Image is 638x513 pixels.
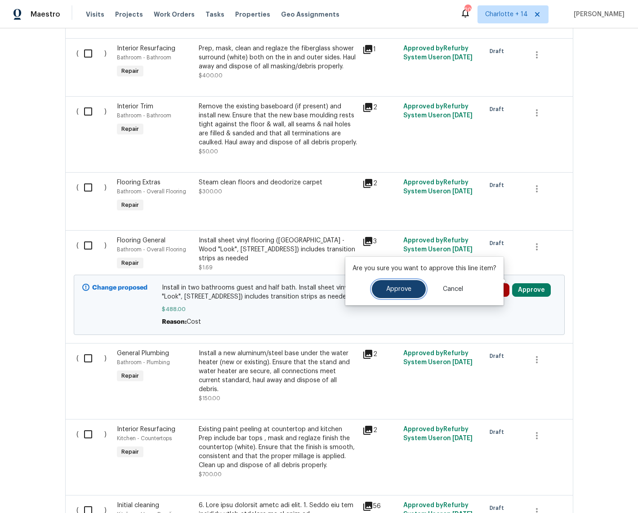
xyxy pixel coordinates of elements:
span: Cost [187,319,201,325]
span: Approved by Refurby System User on [403,237,473,253]
button: Approve [372,280,426,298]
span: Bathroom - Bathroom [117,55,171,60]
div: 3 [362,236,398,247]
span: Repair [118,67,143,76]
b: Change proposed [92,285,147,291]
span: $400.00 [199,73,223,78]
span: Kitchen - Countertops [117,436,172,441]
span: Cancel [443,286,463,293]
span: Projects [115,10,143,19]
span: Repair [118,125,143,134]
span: Charlotte + 14 [485,10,528,19]
div: Remove the existing baseboard (if present) and install new. Ensure that the new base moulding res... [199,102,357,147]
span: Approved by Refurby System User on [403,426,473,442]
span: Repair [118,371,143,380]
div: Steam clean floors and deodorize carpet [199,178,357,187]
div: ( ) [74,233,115,275]
span: Draft [490,428,508,437]
div: Install a new aluminum/steel base under the water heater (new or existing). Ensure that the stand... [199,349,357,394]
span: Interior Resurfacing [117,426,175,433]
span: Draft [490,181,508,190]
div: ( ) [74,346,115,406]
span: Geo Assignments [281,10,339,19]
button: Cancel [428,280,477,298]
div: Install sheet vinyl flooring ([GEOGRAPHIC_DATA] - Wood "Look", [STREET_ADDRESS]) includes transit... [199,236,357,263]
span: [DATE] [452,112,473,119]
div: ( ) [74,422,115,482]
span: Work Orders [154,10,195,19]
span: Tasks [205,11,224,18]
span: Draft [490,47,508,56]
span: $488.00 [162,305,476,314]
div: ( ) [74,41,115,83]
span: Bathroom - Overall Flooring [117,189,186,194]
span: Approved by Refurby System User on [403,350,473,366]
span: Install in two bathrooms guest and half bath. Install sheet vinyl flooring ([GEOGRAPHIC_DATA] - W... [162,283,476,301]
span: Approved by Refurby System User on [403,45,473,61]
span: $300.00 [199,189,222,194]
span: [DATE] [452,188,473,195]
span: Approve [386,286,411,293]
span: Interior Trim [117,103,153,110]
div: Existing paint peeling at countertop and kitchen Prep include bar tops , mask and reglaze finish ... [199,425,357,470]
span: Initial cleaning [117,502,159,509]
span: Draft [490,504,508,513]
span: Properties [235,10,270,19]
span: Bathroom - Plumbing [117,360,170,365]
span: Visits [86,10,104,19]
span: Bathroom - Bathroom [117,113,171,118]
span: Approved by Refurby System User on [403,179,473,195]
span: Draft [490,239,508,248]
div: 56 [362,501,398,512]
span: Flooring Extras [117,179,161,186]
span: Reason: [162,319,187,325]
span: $700.00 [199,472,222,477]
span: Repair [118,259,143,268]
div: 1 [362,44,398,55]
span: Interior Resurfacing [117,45,175,52]
span: Bathroom - Overall Flooring [117,247,186,252]
span: [DATE] [452,435,473,442]
p: Are you sure you want to approve this line item? [352,264,496,273]
div: ( ) [74,99,115,159]
span: $1.69 [199,265,213,270]
span: Maestro [31,10,60,19]
span: General Plumbing [117,350,169,357]
div: 2 [362,102,398,113]
span: $50.00 [199,149,218,154]
span: [DATE] [452,54,473,61]
div: Prep, mask, clean and reglaze the fiberglass shower surround (white) both on the in and outer sid... [199,44,357,71]
div: ( ) [74,175,115,217]
div: 2 [362,349,398,360]
button: Approve [512,283,551,297]
div: 2 [362,178,398,189]
span: $150.00 [199,396,220,401]
span: Flooring General [117,237,165,244]
span: Repair [118,447,143,456]
span: Draft [490,352,508,361]
span: Approved by Refurby System User on [403,103,473,119]
div: 207 [464,5,471,14]
span: [PERSON_NAME] [570,10,625,19]
span: Draft [490,105,508,114]
span: [DATE] [452,359,473,366]
span: Repair [118,201,143,210]
span: [DATE] [452,246,473,253]
div: 2 [362,425,398,436]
